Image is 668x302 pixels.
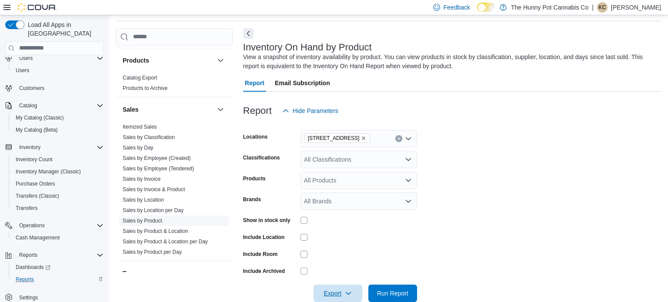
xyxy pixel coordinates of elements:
[444,3,470,12] span: Feedback
[12,166,104,177] span: Inventory Manager (Classic)
[19,294,38,301] span: Settings
[123,134,175,140] a: Sales by Classification
[243,106,272,116] h3: Report
[9,64,107,76] button: Users
[361,136,366,141] button: Remove 334 Wellington Rd from selection in this group
[2,100,107,112] button: Catalog
[12,179,104,189] span: Purchase Orders
[245,74,264,92] span: Report
[123,239,208,245] a: Sales by Product & Location per Day
[123,207,184,213] a: Sales by Location per Day
[123,74,157,81] span: Catalog Export
[243,217,291,224] label: Show in stock only
[405,156,412,163] button: Open list of options
[12,232,104,243] span: Cash Management
[405,135,412,142] button: Open list of options
[304,133,371,143] span: 334 Wellington Rd
[24,20,104,38] span: Load All Apps in [GEOGRAPHIC_DATA]
[9,190,107,202] button: Transfers (Classic)
[243,53,657,71] div: View a snapshot of inventory availability by product. You can view products in stock by classific...
[16,168,81,175] span: Inventory Manager (Classic)
[2,141,107,153] button: Inventory
[12,113,104,123] span: My Catalog (Classic)
[123,249,182,255] a: Sales by Product per Day
[243,268,285,275] label: Include Archived
[405,177,412,184] button: Open list of options
[12,191,104,201] span: Transfers (Classic)
[12,191,63,201] a: Transfers (Classic)
[279,102,342,119] button: Hide Parameters
[12,262,104,272] span: Dashboards
[123,85,167,92] span: Products to Archive
[123,155,191,161] a: Sales by Employee (Created)
[12,203,41,213] a: Transfers
[243,251,277,258] label: Include Room
[597,2,608,13] div: Kyle Chamaillard
[9,202,107,214] button: Transfers
[12,154,104,165] span: Inventory Count
[123,123,157,130] span: Itemized Sales
[16,83,48,93] a: Customers
[16,192,59,199] span: Transfers (Classic)
[16,114,64,121] span: My Catalog (Classic)
[16,250,104,260] span: Reports
[12,274,104,285] span: Reports
[123,269,214,278] button: Taxes
[12,113,67,123] a: My Catalog (Classic)
[12,125,61,135] a: My Catalog (Beta)
[123,165,194,172] span: Sales by Employee (Tendered)
[16,264,50,271] span: Dashboards
[12,125,104,135] span: My Catalog (Beta)
[123,145,154,151] a: Sales by Day
[215,268,226,279] button: Taxes
[123,228,188,235] span: Sales by Product & Location
[17,3,57,12] img: Cova
[16,126,58,133] span: My Catalog (Beta)
[123,144,154,151] span: Sales by Day
[16,53,36,63] button: Users
[19,222,45,229] span: Operations
[16,142,44,153] button: Inventory
[215,55,226,66] button: Products
[16,83,104,93] span: Customers
[123,207,184,214] span: Sales by Location per Day
[16,234,60,241] span: Cash Management
[243,28,254,39] button: Next
[123,186,185,193] span: Sales by Invoice & Product
[12,65,104,76] span: Users
[123,155,191,162] span: Sales by Employee (Created)
[395,135,402,142] button: Clear input
[9,166,107,178] button: Inventory Manager (Classic)
[116,122,233,261] div: Sales
[2,82,107,94] button: Customers
[19,144,40,151] span: Inventory
[599,2,606,13] span: KC
[123,176,160,183] span: Sales by Invoice
[511,2,588,13] p: The Hunny Pot Cannabis Co
[293,106,338,115] span: Hide Parameters
[123,56,149,65] h3: Products
[123,217,162,224] span: Sales by Product
[19,85,44,92] span: Customers
[2,52,107,64] button: Users
[123,218,162,224] a: Sales by Product
[12,65,33,76] a: Users
[123,105,139,114] h3: Sales
[116,73,233,97] div: Products
[123,186,185,192] a: Sales by Invoice & Product
[123,176,160,182] a: Sales by Invoice
[123,166,194,172] a: Sales by Employee (Tendered)
[16,53,104,63] span: Users
[123,75,157,81] a: Catalog Export
[9,124,107,136] button: My Catalog (Beta)
[405,198,412,205] button: Open list of options
[2,219,107,232] button: Operations
[9,178,107,190] button: Purchase Orders
[19,252,37,259] span: Reports
[12,203,104,213] span: Transfers
[123,196,164,203] span: Sales by Location
[16,220,48,231] button: Operations
[243,196,261,203] label: Brands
